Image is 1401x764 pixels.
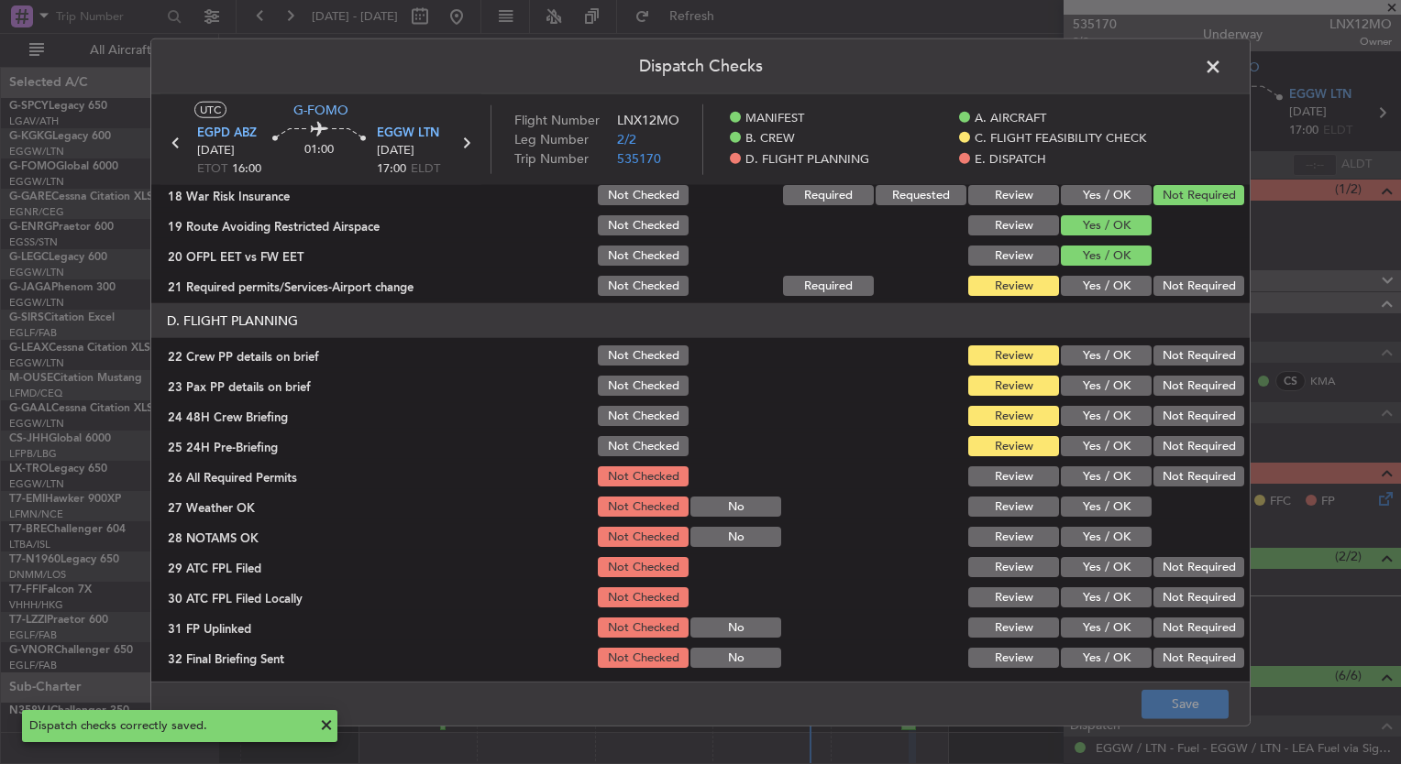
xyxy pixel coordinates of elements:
[1153,648,1244,668] button: Not Required
[1061,436,1152,456] button: Yes / OK
[1061,527,1152,547] button: Yes / OK
[1061,466,1152,486] button: Yes / OK
[1153,587,1244,607] button: Not Required
[1153,406,1244,426] button: Not Required
[1061,617,1152,638] button: Yes / OK
[1061,376,1152,396] button: Yes / OK
[1061,587,1152,607] button: Yes / OK
[1153,345,1244,366] button: Not Required
[1061,345,1152,366] button: Yes / OK
[975,130,1146,148] span: C. FLIGHT FEASIBILITY CHECK
[1153,466,1244,486] button: Not Required
[1153,276,1244,296] button: Not Required
[151,39,1250,94] header: Dispatch Checks
[1153,376,1244,396] button: Not Required
[1153,617,1244,638] button: Not Required
[1061,276,1152,296] button: Yes / OK
[1153,185,1244,205] button: Not Required
[1153,557,1244,577] button: Not Required
[1153,436,1244,456] button: Not Required
[1061,557,1152,577] button: Yes / OK
[1061,497,1152,517] button: Yes / OK
[1061,406,1152,426] button: Yes / OK
[1061,215,1152,235] button: Yes / OK
[29,717,310,736] div: Dispatch checks correctly saved.
[1061,648,1152,668] button: Yes / OK
[1061,185,1152,205] button: Yes / OK
[1061,246,1152,266] button: Yes / OK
